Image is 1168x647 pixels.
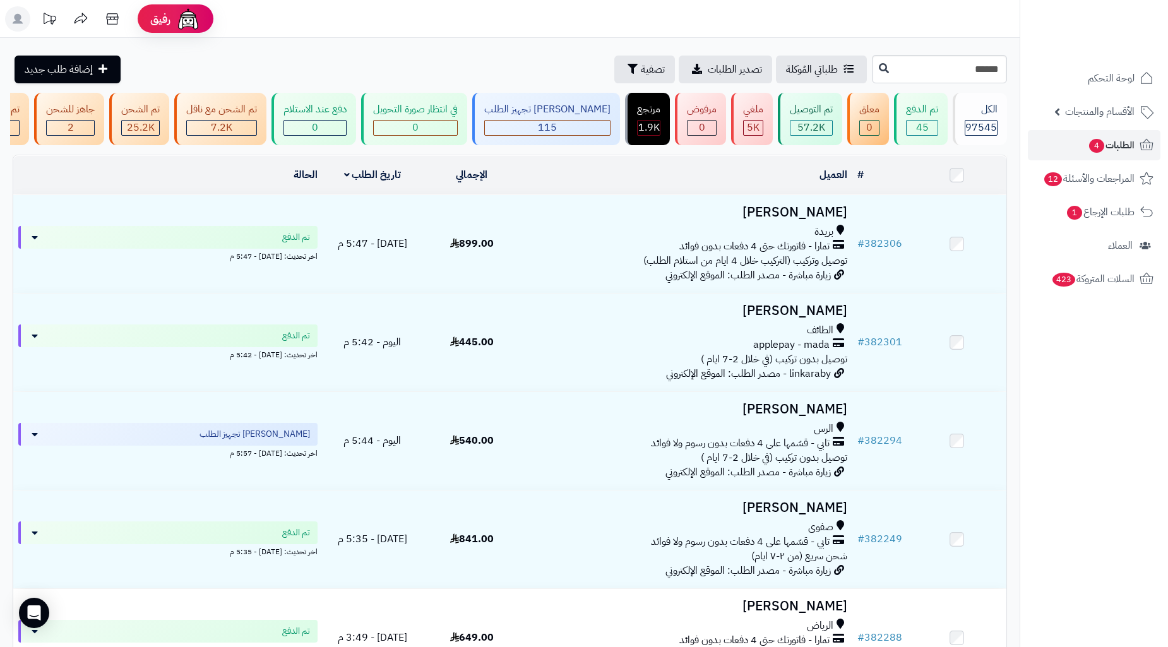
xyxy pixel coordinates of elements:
[857,335,902,350] a: #382301
[790,102,833,117] div: تم التوصيل
[107,93,172,145] a: تم الشحن 25.2K
[857,236,902,251] a: #382306
[338,630,407,645] span: [DATE] - 3:49 م
[338,236,407,251] span: [DATE] - 5:47 م
[282,231,310,244] span: تم الدفع
[950,93,1010,145] a: الكل97545
[150,11,170,27] span: رفيق
[699,120,705,135] span: 0
[373,102,458,117] div: في انتظار صورة التحويل
[294,167,318,182] a: الحالة
[47,121,94,135] div: 2
[18,347,318,360] div: اخر تحديث: [DATE] - 5:42 م
[1044,172,1062,186] span: 12
[374,121,457,135] div: 0
[450,531,494,547] span: 841.00
[701,450,847,465] span: توصيل بدون تركيب (في خلال 2-7 ايام )
[891,93,950,145] a: تم الدفع 45
[527,599,847,614] h3: [PERSON_NAME]
[666,366,831,381] span: linkaraby - مصدر الطلب: الموقع الإلكتروني
[907,121,938,135] div: 45
[122,121,159,135] div: 25184
[68,120,74,135] span: 2
[186,102,257,117] div: تم الشحن مع ناقل
[412,120,419,135] span: 0
[857,630,902,645] a: #382288
[1051,270,1135,288] span: السلات المتروكة
[814,422,833,436] span: الرس
[857,630,864,645] span: #
[859,102,879,117] div: معلق
[1043,170,1135,187] span: المراجعات والأسئلة
[1028,163,1160,194] a: المراجعات والأسئلة12
[786,62,838,77] span: طلباتي المُوكلة
[651,436,830,451] span: تابي - قسّمها على 4 دفعات بدون رسوم ولا فوائد
[747,120,760,135] span: 5K
[857,236,864,251] span: #
[1052,273,1075,287] span: 423
[638,120,660,135] span: 1.9K
[679,56,772,83] a: تصدير الطلبات
[211,120,232,135] span: 7.2K
[665,465,831,480] span: زيارة مباشرة - مصدر الطلب: الموقع الإلكتروني
[121,102,160,117] div: تم الشحن
[688,121,716,135] div: 0
[18,249,318,262] div: اخر تحديث: [DATE] - 5:47 م
[538,120,557,135] span: 115
[1067,206,1082,220] span: 1
[860,121,879,135] div: 0
[866,120,873,135] span: 0
[1088,136,1135,154] span: الطلبات
[1028,264,1160,294] a: السلات المتروكة423
[665,563,831,578] span: زيارة مباشرة - مصدر الطلب: الموقع الإلكتروني
[797,120,825,135] span: 57.2K
[1028,197,1160,227] a: طلبات الإرجاع1
[643,253,847,268] span: توصيل وتركيب (التركيب خلال 4 ايام من استلام الطلب)
[1082,9,1156,36] img: logo-2.png
[743,102,763,117] div: ملغي
[312,120,318,135] span: 0
[701,352,847,367] span: توصيل بدون تركيب (في خلال 2-7 ايام )
[651,535,830,549] span: تابي - قسّمها على 4 دفعات بدون رسوم ولا فوائد
[906,102,938,117] div: تم الدفع
[450,236,494,251] span: 899.00
[776,56,867,83] a: طلباتي المُوكلة
[751,549,847,564] span: شحن سريع (من ٢-٧ ايام)
[753,338,830,352] span: applepay - mada
[485,121,610,135] div: 115
[814,225,833,239] span: بريدة
[638,121,660,135] div: 1856
[807,323,833,338] span: الطائف
[808,520,833,535] span: صفوى
[857,433,864,448] span: #
[819,167,847,182] a: العميل
[1066,203,1135,221] span: طلبات الإرجاع
[484,102,611,117] div: [PERSON_NAME] تجهيز الطلب
[857,531,902,547] a: #382249
[359,93,470,145] a: في انتظار صورة التحويل 0
[672,93,729,145] a: مرفوض 0
[172,93,269,145] a: تم الشحن مع ناقل 7.2K
[708,62,762,77] span: تصدير الطلبات
[187,121,256,135] div: 7222
[1065,103,1135,121] span: الأقسام والمنتجات
[614,56,675,83] button: تصفية
[1089,139,1104,153] span: 4
[282,329,310,342] span: تم الدفع
[744,121,763,135] div: 5011
[470,93,623,145] a: [PERSON_NAME] تجهيز الطلب 115
[729,93,775,145] a: ملغي 5K
[965,102,998,117] div: الكل
[343,335,401,350] span: اليوم - 5:42 م
[1028,63,1160,93] a: لوحة التحكم
[637,102,660,117] div: مرتجع
[641,62,665,77] span: تصفية
[19,598,49,628] div: Open Intercom Messenger
[1028,130,1160,160] a: الطلبات4
[176,6,201,32] img: ai-face.png
[623,93,672,145] a: مرتجع 1.9K
[456,167,487,182] a: الإجمالي
[527,501,847,515] h3: [PERSON_NAME]
[916,120,929,135] span: 45
[33,6,65,35] a: تحديثات المنصة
